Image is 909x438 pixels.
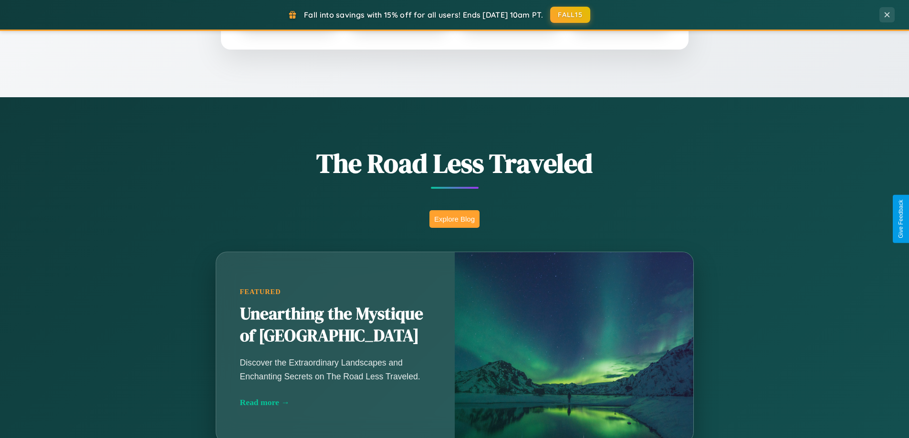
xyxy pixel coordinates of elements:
div: Featured [240,288,431,296]
button: FALL15 [550,7,590,23]
h2: Unearthing the Mystique of [GEOGRAPHIC_DATA] [240,303,431,347]
div: Read more → [240,397,431,407]
div: Give Feedback [898,200,904,238]
button: Explore Blog [429,210,480,228]
h1: The Road Less Traveled [168,145,741,182]
p: Discover the Extraordinary Landscapes and Enchanting Secrets on The Road Less Traveled. [240,356,431,383]
span: Fall into savings with 15% off for all users! Ends [DATE] 10am PT. [304,10,543,20]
